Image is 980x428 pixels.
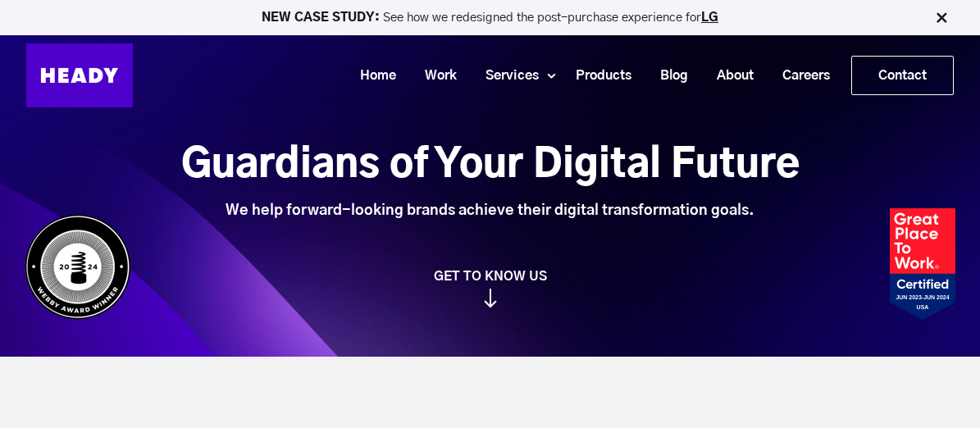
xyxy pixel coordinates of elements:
[7,11,973,24] p: See how we redesigned the post-purchase experience for
[25,214,131,320] img: Heady_WebbyAward_Winner-4
[640,61,696,91] a: Blog
[762,61,838,91] a: Careers
[26,43,133,107] img: Heady_Logo_Web-01 (1)
[181,143,800,189] h1: Guardians of Your Digital Future
[465,61,547,91] a: Services
[890,208,955,320] img: Heady_2023_Certification_Badge
[262,11,383,24] strong: NEW CASE STUDY:
[701,11,718,24] a: LG
[852,57,953,94] a: Contact
[340,61,404,91] a: Home
[404,61,465,91] a: Work
[149,56,954,95] div: Navigation Menu
[16,268,964,307] a: GET TO KNOW US
[555,61,640,91] a: Products
[696,61,762,91] a: About
[484,289,497,307] img: arrow_down
[181,202,800,220] div: We help forward-looking brands achieve their digital transformation goals.
[933,10,950,26] img: Close Bar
